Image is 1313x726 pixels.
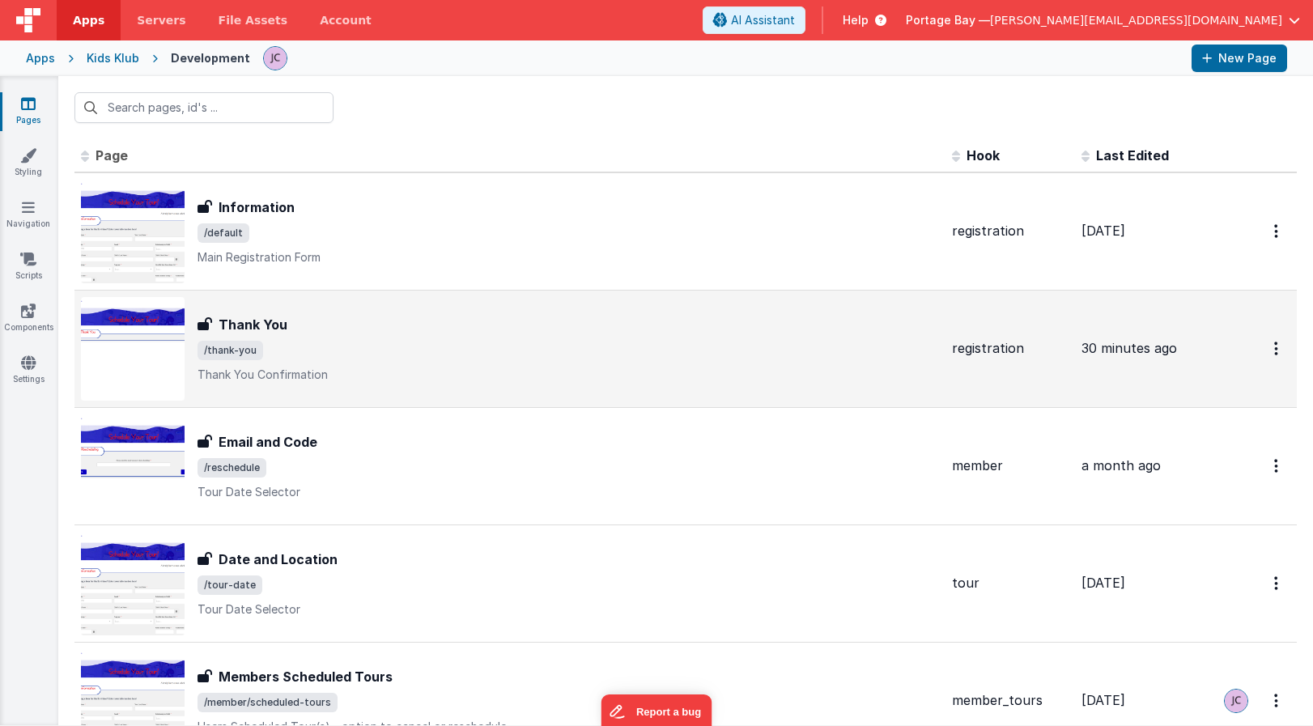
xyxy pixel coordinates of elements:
[219,315,287,334] h3: Thank You
[264,47,287,70] img: 5d1ca2343d4fbe88511ed98663e9c5d3
[1081,575,1125,591] span: [DATE]
[1096,147,1169,163] span: Last Edited
[1264,449,1290,482] button: Options
[198,693,338,712] span: /member/scheduled-tours
[952,691,1069,710] div: member_tours
[1081,457,1161,473] span: a month ago
[198,223,249,243] span: /default
[843,12,869,28] span: Help
[198,575,262,595] span: /tour-date
[906,12,1300,28] button: Portage Bay — [PERSON_NAME][EMAIL_ADDRESS][DOMAIN_NAME]
[1081,692,1125,708] span: [DATE]
[990,12,1282,28] span: [PERSON_NAME][EMAIL_ADDRESS][DOMAIN_NAME]
[731,12,795,28] span: AI Assistant
[219,432,317,452] h3: Email and Code
[1264,567,1290,600] button: Options
[198,341,263,360] span: /thank-you
[74,92,334,123] input: Search pages, id's ...
[703,6,805,34] button: AI Assistant
[198,601,939,618] p: Tour Date Selector
[952,222,1069,240] div: registration
[198,484,939,500] p: Tour Date Selector
[137,12,185,28] span: Servers
[96,147,128,163] span: Page
[219,550,338,569] h3: Date and Location
[1081,340,1177,356] span: 30 minutes ago
[952,456,1069,475] div: member
[198,367,939,383] p: Thank You Confirmation
[1264,684,1290,717] button: Options
[171,50,250,66] div: Development
[219,12,288,28] span: File Assets
[73,12,104,28] span: Apps
[198,249,939,265] p: Main Registration Form
[952,339,1069,358] div: registration
[1192,45,1287,72] button: New Page
[198,458,266,478] span: /reschedule
[967,147,1000,163] span: Hook
[1081,223,1125,239] span: [DATE]
[906,12,990,28] span: Portage Bay —
[26,50,55,66] div: Apps
[952,574,1069,592] div: tour
[87,50,139,66] div: Kids Klub
[219,197,295,217] h3: Information
[1225,690,1247,712] img: 5d1ca2343d4fbe88511ed98663e9c5d3
[1264,214,1290,248] button: Options
[219,667,393,686] h3: Members Scheduled Tours
[1264,332,1290,365] button: Options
